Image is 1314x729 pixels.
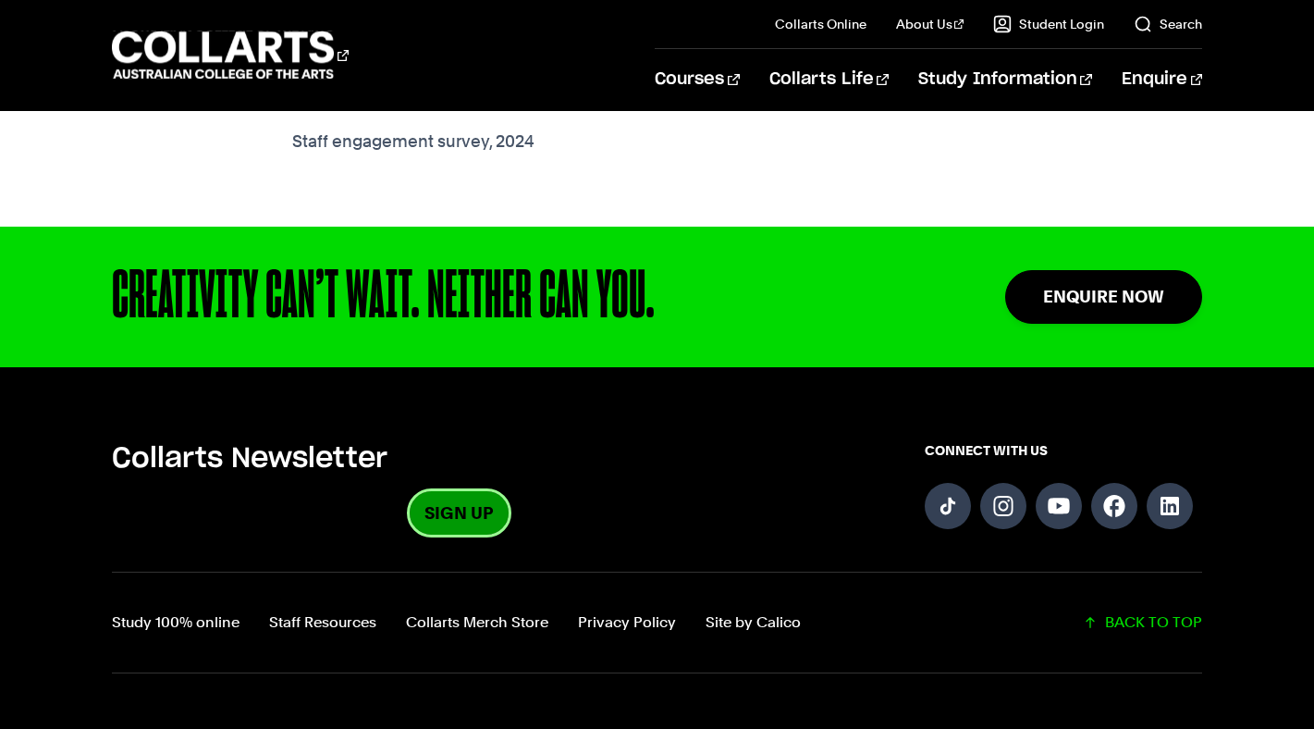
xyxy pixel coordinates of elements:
[1005,270,1202,323] a: Enquire Now
[925,483,971,529] a: Follow us on TikTok
[112,264,887,330] div: CREATIVITY CAN’T WAIT. NEITHER CAN YOU.
[980,483,1026,529] a: Follow us on Instagram
[269,610,376,636] a: Staff Resources
[112,441,806,476] h5: Collarts Newsletter
[406,610,548,636] a: Collarts Merch Store
[896,15,964,33] a: About Us
[292,130,1023,153] footer: Staff engagement survey, 2024
[925,441,1202,460] span: CONNECT WITH US
[1134,15,1202,33] a: Search
[112,610,239,636] a: Study 100% online
[1091,483,1137,529] a: Follow us on Facebook
[993,15,1104,33] a: Student Login
[918,49,1092,110] a: Study Information
[1122,49,1202,110] a: Enquire
[112,572,1202,673] div: Additional links and back-to-top button
[925,441,1202,535] div: Connect with us on social media
[706,610,801,636] a: Site by Calico
[112,610,801,636] nav: Footer navigation
[578,610,676,636] a: Privacy Policy
[775,15,866,33] a: Collarts Online
[769,49,889,110] a: Collarts Life
[1147,483,1193,529] a: Follow us on LinkedIn
[410,491,509,535] a: Sign Up
[655,49,739,110] a: Courses
[1083,610,1202,636] a: Scroll back to top of the page
[1036,483,1082,529] a: Follow us on YouTube
[112,29,349,81] div: Go to homepage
